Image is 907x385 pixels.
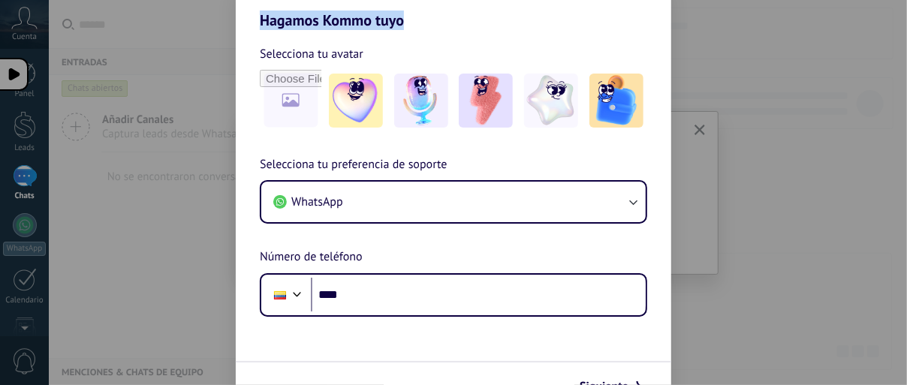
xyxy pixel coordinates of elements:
[260,44,363,64] span: Selecciona tu avatar
[266,279,294,311] div: Ecuador: + 593
[261,182,646,222] button: WhatsApp
[291,194,343,209] span: WhatsApp
[260,248,363,267] span: Número de teléfono
[394,74,448,128] img: -2.jpeg
[329,74,383,128] img: -1.jpeg
[459,74,513,128] img: -3.jpeg
[524,74,578,128] img: -4.jpeg
[260,155,447,175] span: Selecciona tu preferencia de soporte
[589,74,643,128] img: -5.jpeg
